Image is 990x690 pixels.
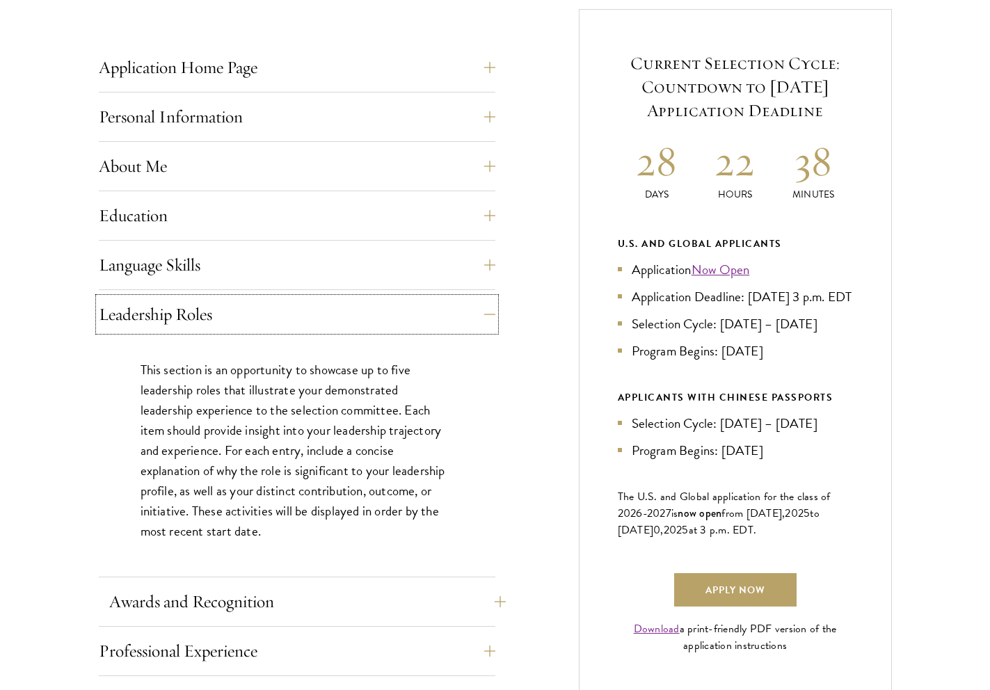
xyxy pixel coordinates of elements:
p: Days [618,187,696,202]
p: Minutes [774,187,853,202]
span: now open [678,505,721,521]
span: at 3 p.m. EDT. [689,522,757,538]
li: Selection Cycle: [DATE] – [DATE] [618,314,853,334]
div: APPLICANTS WITH CHINESE PASSPORTS [618,389,853,406]
span: 0 [653,522,660,538]
span: 202 [785,505,804,522]
h2: 28 [618,135,696,187]
button: Professional Experience [99,634,495,668]
button: Leadership Roles [99,298,495,331]
li: Application [618,259,853,280]
h2: 38 [774,135,853,187]
button: Education [99,199,495,232]
p: This section is an opportunity to showcase up to five leadership roles that illustrate your demon... [141,360,454,542]
button: Language Skills [99,248,495,282]
span: , [660,522,663,538]
li: Program Begins: [DATE] [618,341,853,361]
span: 202 [664,522,682,538]
li: Application Deadline: [DATE] 3 p.m. EDT [618,287,853,307]
span: -202 [643,505,666,522]
div: U.S. and Global Applicants [618,235,853,252]
button: Awards and Recognition [109,585,506,618]
span: from [DATE], [721,505,785,522]
button: Application Home Page [99,51,495,84]
a: Apply Now [674,573,797,607]
p: Hours [696,187,774,202]
span: 6 [636,505,642,522]
span: is [671,505,678,522]
span: 5 [804,505,810,522]
div: a print-friendly PDF version of the application instructions [618,620,853,654]
a: Now Open [692,259,750,280]
span: 7 [666,505,671,522]
li: Selection Cycle: [DATE] – [DATE] [618,413,853,433]
span: to [DATE] [618,505,820,538]
h2: 22 [696,135,774,187]
h5: Current Selection Cycle: Countdown to [DATE] Application Deadline [618,51,853,122]
li: Program Begins: [DATE] [618,440,853,460]
span: The U.S. and Global application for the class of 202 [618,488,831,522]
span: 5 [682,522,688,538]
a: Download [634,620,680,637]
button: About Me [99,150,495,183]
button: Personal Information [99,100,495,134]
